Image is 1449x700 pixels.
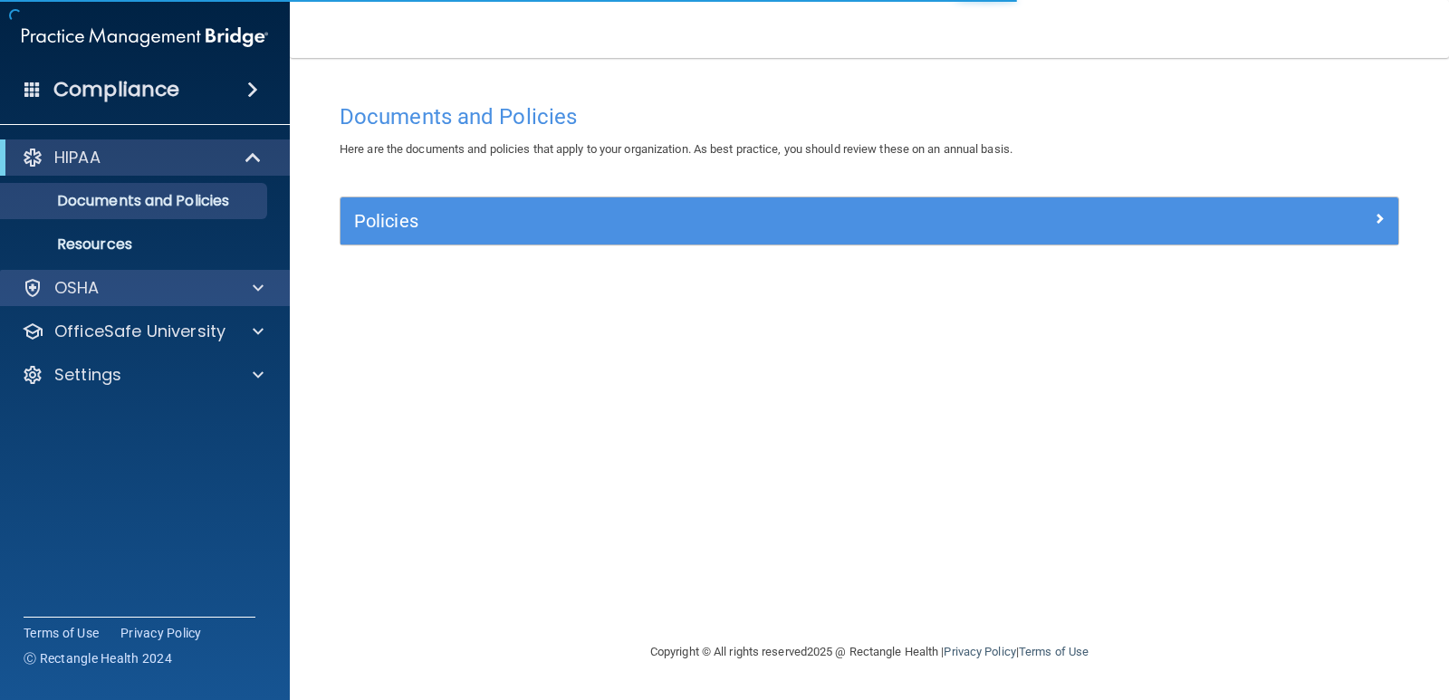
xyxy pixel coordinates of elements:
[22,321,264,342] a: OfficeSafe University
[22,364,264,386] a: Settings
[1019,645,1089,658] a: Terms of Use
[22,277,264,299] a: OSHA
[54,277,100,299] p: OSHA
[22,19,268,55] img: PMB logo
[120,624,202,642] a: Privacy Policy
[22,147,263,168] a: HIPAA
[24,649,172,667] span: Ⓒ Rectangle Health 2024
[54,147,101,168] p: HIPAA
[53,77,179,102] h4: Compliance
[944,645,1015,658] a: Privacy Policy
[54,321,226,342] p: OfficeSafe University
[539,623,1200,681] div: Copyright © All rights reserved 2025 @ Rectangle Health | |
[54,364,121,386] p: Settings
[12,192,259,210] p: Documents and Policies
[12,235,259,254] p: Resources
[354,206,1385,235] a: Policies
[24,624,99,642] a: Terms of Use
[340,105,1399,129] h4: Documents and Policies
[340,142,1012,156] span: Here are the documents and policies that apply to your organization. As best practice, you should...
[354,211,1120,231] h5: Policies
